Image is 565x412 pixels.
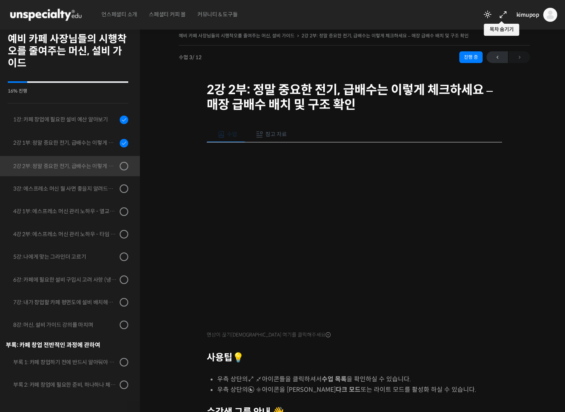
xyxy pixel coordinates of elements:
[207,332,331,338] span: 영상이 끊기[DEMOGRAPHIC_DATA] 여기를 클릭해주세요
[302,33,469,39] a: 2강 2부: 정말 중요한 전기, 급배수는 이렇게 체크하세요 – 매장 급배수 배치 및 구조 확인
[336,386,361,394] b: 다크 모드
[120,258,129,265] span: 설정
[207,82,502,112] h1: 2강 2부: 정말 중요한 전기, 급배수는 이렇게 체크하세요 – 매장 급배수 배치 및 구조 확인
[13,275,117,284] div: 6강: 카페에 필요한 설비 구입시 고려 사항 (냉장고, 온수기, 제빙기, 블렌더)
[8,33,128,70] h2: 예비 카페 사장님들의 시행착오를 줄여주는 머신, 설비 가이드
[207,352,244,363] strong: 사용팁
[13,162,117,170] div: 2강 2부: 정말 중요한 전기, 급배수는 이렇게 체크하세요 - 매장 급배수 배치 및 구조 확인
[516,11,539,18] span: kimupop
[13,139,117,147] div: 2강 1부: 정말 중요한 전기, 급배수는 이렇게 체크하세요 - 전기 용량 배분
[24,258,29,265] span: 홈
[13,184,117,193] div: 3강: 에스프레소 머신 뭘 사면 좋을지 알려드려요 - 에스프레소 머신 가이드
[13,358,117,366] div: 부록 1: 카페 창업하기 전에 반드시 알아둬야 할 현실
[217,384,502,395] li: 우측 상단의 아이콘을 [PERSON_NAME] 또는 라이트 모드를 활성화 하실 수 있습니다.
[8,89,128,93] div: 16% 진행
[265,131,287,138] span: 참고 자료
[487,52,508,63] span: ←
[459,51,483,63] div: 진행 중
[227,131,237,138] span: 수업
[13,321,117,329] div: 8강: 머신, 설비 가이드 강의를 마치며
[100,247,149,266] a: 설정
[322,375,347,383] b: 수업 목록
[487,51,508,63] a: ←이전
[13,230,117,238] div: 4강 2부: 에스프레소 머신 관리 노하우 - 타임 온오프, 자동청소, 프리인퓨전 기능의 활용
[179,55,202,60] span: 수업 3
[71,259,80,265] span: 대화
[13,380,117,389] div: 부록 2: 카페 창업에 필요한 준비, 하나하나 체크해보기
[6,340,128,350] h3: 부록: 카페 창업 전반적인 과정에 관하여
[192,54,202,61] span: / 12
[2,247,51,266] a: 홈
[179,33,295,39] a: 예비 카페 사장님들의 시행착오를 줄여주는 머신, 설비 가이드
[13,298,117,307] div: 7강: 내가 창업할 카페 평면도에 설비 배치해보기 (실습 과제)
[232,352,244,363] strong: 💡
[13,252,117,261] div: 5강: 나에게 맞는 그라인더 고르기
[13,207,117,216] div: 4강 1부: 에스프레소 머신 관리 노하우 - 열교환기(HX) 보일러, 다중 보일러 머신의 차이
[13,115,117,124] div: 1강: 카페 창업에 필요한 설비 예산 알아보기
[217,374,502,384] li: 우측 상단의 아이콘들을 클릭하셔서 을 확인하실 수 있습니다.
[51,247,100,266] a: 대화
